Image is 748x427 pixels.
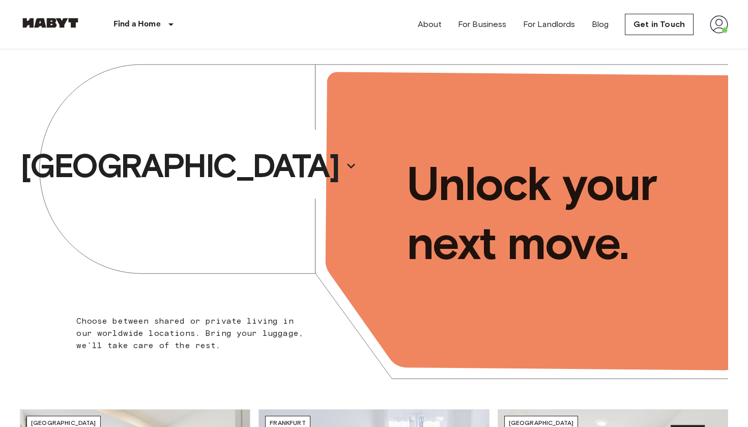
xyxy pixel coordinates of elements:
[523,18,576,31] a: For Landlords
[31,419,96,426] span: [GEOGRAPHIC_DATA]
[20,18,81,28] img: Habyt
[592,18,609,31] a: Blog
[76,315,310,352] p: Choose between shared or private living in our worldwide locations. Bring your luggage, we'll tak...
[625,14,694,35] a: Get in Touch
[418,18,442,31] a: About
[16,143,361,189] button: [GEOGRAPHIC_DATA]
[509,419,574,426] span: [GEOGRAPHIC_DATA]
[20,146,339,186] p: [GEOGRAPHIC_DATA]
[407,154,712,272] p: Unlock your next move.
[710,15,728,34] img: avatar
[113,18,161,31] p: Find a Home
[458,18,507,31] a: For Business
[270,419,305,426] span: Frankfurt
